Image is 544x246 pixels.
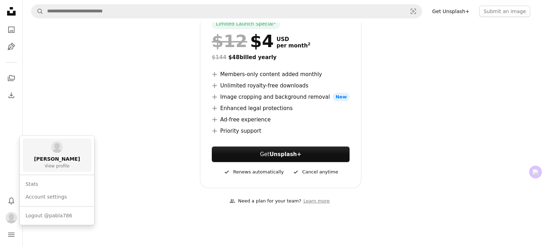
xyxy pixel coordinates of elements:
img: Avatar of user Manvinder Singh [6,212,17,223]
span: [PERSON_NAME] [34,156,80,163]
span: View profile [45,164,69,169]
a: Stats [23,178,91,191]
span: Logout @pabla786 [25,212,72,219]
div: Profile [20,136,94,225]
button: Profile [4,211,18,225]
a: Account settings [23,191,91,204]
img: Avatar of user Manvinder Singh [51,142,63,153]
